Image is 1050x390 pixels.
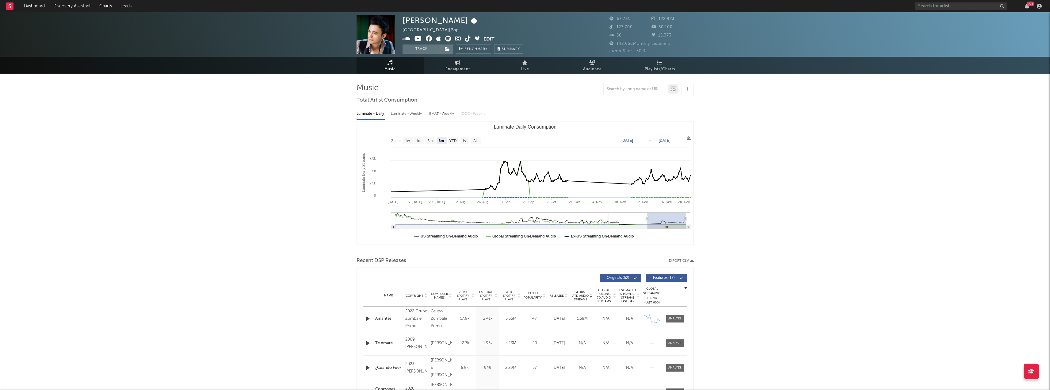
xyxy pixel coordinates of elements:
[429,109,455,119] div: BMAT - Weekly
[648,138,652,143] text: →
[604,87,668,92] input: Search by song name or URL
[421,234,478,238] text: US Streaming On-Demand Audio
[478,316,498,322] div: 2.41k
[521,66,529,73] span: Live
[501,365,521,371] div: 2.29M
[524,365,545,371] div: 37
[524,291,542,300] span: Spotify Popularity
[391,109,423,119] div: Luminate - Weekly
[651,17,674,21] span: 122.923
[357,257,406,265] span: Recent DSP Releases
[650,276,678,280] span: Features ( 18 )
[473,139,477,143] text: All
[571,234,634,238] text: Ex-US Streaming On-Demand Audio
[431,357,452,379] div: [PERSON_NAME] & [PERSON_NAME]
[491,57,559,74] a: Live
[492,234,556,238] text: Global Streaming On-Demand Audio
[375,365,402,371] a: ¿Cuándo Fue?
[478,290,494,301] span: Last Day Spotify Plays
[550,294,564,298] span: Released
[455,316,475,322] div: 17.9k
[477,200,488,204] text: 26. Aug
[604,276,632,280] span: Originals ( 52 )
[609,42,670,46] span: 142.656 Monthly Listeners
[619,288,636,303] span: Estimated % Playlist Streams Last Day
[464,46,488,53] span: Benchmark
[375,340,402,346] a: Te Amaré
[524,316,545,322] div: 47
[572,316,593,322] div: 1.58M
[596,365,616,371] div: N/A
[405,336,428,351] div: 2009 [PERSON_NAME]
[369,181,376,185] text: 2.5k
[501,316,521,322] div: 5.55M
[405,139,410,143] text: 1w
[609,33,622,37] span: 56
[596,316,616,322] div: N/A
[572,340,593,346] div: N/A
[548,340,569,346] div: [DATE]
[524,340,545,346] div: 40
[501,340,521,346] div: 4.13M
[406,200,422,204] text: 15. [DATE]
[416,139,421,143] text: 1m
[643,287,661,305] div: Global Streaming Trend (Last 60D)
[429,200,445,204] text: 29. [DATE]
[523,200,534,204] text: 23. Sep
[494,44,523,54] button: Summary
[357,122,693,245] svg: Luminate Daily Consumption
[645,66,675,73] span: Playlists/Charts
[454,200,465,204] text: 12. Aug
[915,2,1007,10] input: Search for artists
[614,200,626,204] text: 18. Nov
[572,365,593,371] div: N/A
[455,290,471,301] span: 7 Day Spotify Plays
[369,156,376,160] text: 7.5k
[455,365,475,371] div: 6.8k
[483,36,494,43] button: Edit
[372,169,376,173] text: 5k
[384,66,396,73] span: Music
[668,259,694,263] button: Export CSV
[357,109,385,119] div: Luminate - Daily
[619,316,640,322] div: N/A
[501,200,510,204] text: 9. Sep
[361,153,365,192] text: Luminate Daily Streams
[357,57,424,74] a: Music
[638,200,648,204] text: 2. Dec
[403,27,466,34] div: [GEOGRAPHIC_DATA] | Pop
[384,200,398,204] text: 1. [DATE]
[548,316,569,322] div: [DATE]
[619,340,640,346] div: N/A
[431,308,452,330] div: Grupo Zúmbale Primo, [PERSON_NAME] & [PERSON_NAME]
[646,274,687,282] button: Features(18)
[406,294,423,298] span: Copyright
[431,340,452,347] div: [PERSON_NAME]
[548,365,569,371] div: [DATE]
[375,316,402,322] a: Amantes
[572,290,589,301] span: Global ATD Audio Streams
[596,340,616,346] div: N/A
[494,124,556,129] text: Luminate Daily Consumption
[659,138,670,143] text: [DATE]
[375,293,402,298] div: Name
[357,97,417,104] span: Total Artist Consumption
[427,139,433,143] text: 3m
[660,200,672,204] text: 16. Dec
[449,139,456,143] text: YTD
[600,274,641,282] button: Originals(52)
[651,33,671,37] span: 15.373
[455,340,475,346] div: 12.7k
[391,139,401,143] text: Zoom
[651,25,673,29] span: 50.100
[619,365,640,371] div: N/A
[478,365,498,371] div: 949
[403,15,479,25] div: [PERSON_NAME]
[403,44,441,54] button: Track
[431,292,448,299] span: Composer Names
[445,66,470,73] span: Engagement
[609,17,630,21] span: 67.731
[609,49,645,53] span: Jump Score: 30.3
